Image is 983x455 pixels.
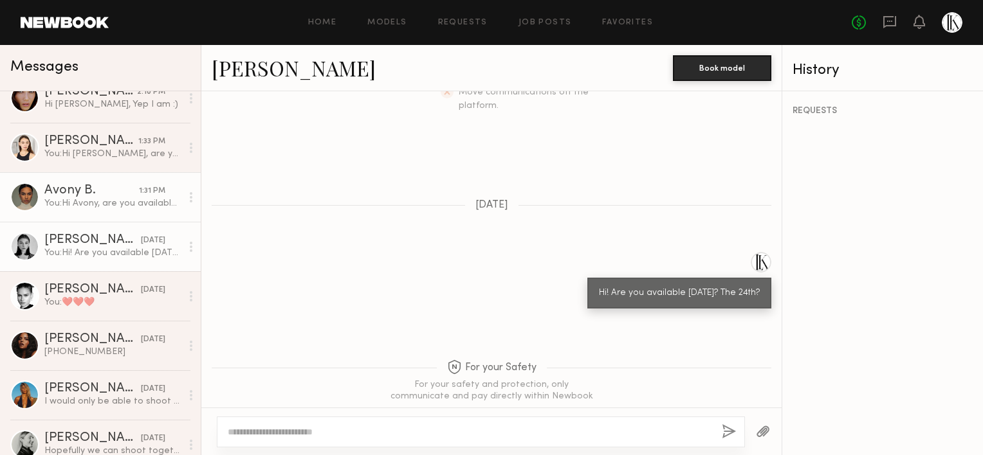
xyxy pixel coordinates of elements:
[44,395,181,407] div: I would only be able to shoot the 13th
[367,19,407,27] a: Models
[793,107,973,116] div: REQUESTS
[141,334,165,346] div: [DATE]
[44,346,181,358] div: [PHONE_NUMBER]
[673,62,771,73] a: Book model
[44,234,141,247] div: [PERSON_NAME]
[438,19,488,27] a: Requests
[447,360,537,376] span: For your Safety
[141,235,165,247] div: [DATE]
[389,379,594,402] div: For your safety and protection, only communicate and pay directly within Newbook
[141,383,165,395] div: [DATE]
[212,54,376,82] a: [PERSON_NAME]
[793,63,973,78] div: History
[44,247,181,259] div: You: Hi! Are you available [DATE]? The 24th?
[138,136,165,148] div: 1:33 PM
[137,86,165,98] div: 2:10 PM
[602,19,653,27] a: Favorites
[44,382,141,395] div: [PERSON_NAME]
[475,200,508,211] span: [DATE]
[673,55,771,81] button: Book model
[44,148,181,160] div: You: Hi [PERSON_NAME], are you available [DATE]? call time 10 and shoot 2-7.
[44,98,181,111] div: Hi [PERSON_NAME], Yep I am :)
[519,19,572,27] a: Job Posts
[44,85,137,98] div: [PERSON_NAME] [PERSON_NAME]
[44,283,141,296] div: [PERSON_NAME]
[44,432,141,445] div: [PERSON_NAME]
[141,433,165,445] div: [DATE]
[599,286,760,301] div: Hi! Are you available [DATE]? The 24th?
[141,284,165,296] div: [DATE]
[139,185,165,197] div: 1:31 PM
[44,296,181,308] div: You: ❤️❤️❤️
[308,19,337,27] a: Home
[10,60,78,75] span: Messages
[44,197,181,210] div: You: Hi Avony, are you available for [DATE]. Call time would be 10 for shoot 2-7.
[44,333,141,346] div: [PERSON_NAME]
[44,184,139,197] div: Avony B.
[44,135,138,148] div: [PERSON_NAME]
